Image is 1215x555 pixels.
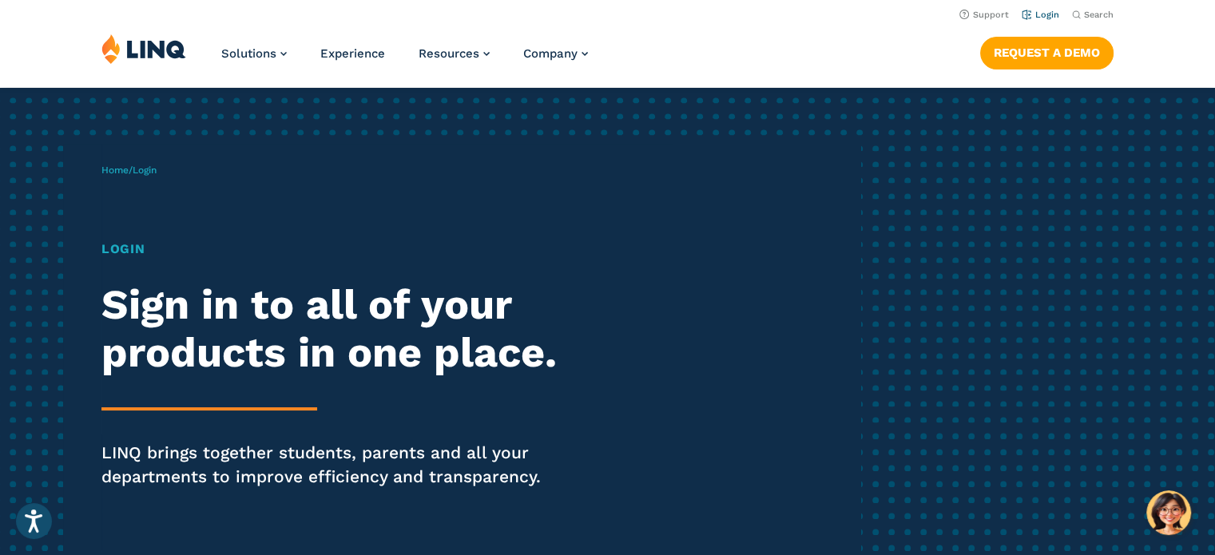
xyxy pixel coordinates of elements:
[419,46,490,61] a: Resources
[221,46,276,61] span: Solutions
[221,34,588,86] nav: Primary Navigation
[320,46,385,61] a: Experience
[101,165,157,176] span: /
[101,281,570,377] h2: Sign in to all of your products in one place.
[523,46,588,61] a: Company
[101,240,570,259] h1: Login
[133,165,157,176] span: Login
[1146,490,1191,535] button: Hello, have a question? Let’s chat.
[101,165,129,176] a: Home
[101,441,570,489] p: LINQ brings together students, parents and all your departments to improve efficiency and transpa...
[980,37,1114,69] a: Request a Demo
[523,46,578,61] span: Company
[980,34,1114,69] nav: Button Navigation
[101,34,186,64] img: LINQ | K‑12 Software
[1022,10,1059,20] a: Login
[1072,9,1114,21] button: Open Search Bar
[419,46,479,61] span: Resources
[959,10,1009,20] a: Support
[221,46,287,61] a: Solutions
[1084,10,1114,20] span: Search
